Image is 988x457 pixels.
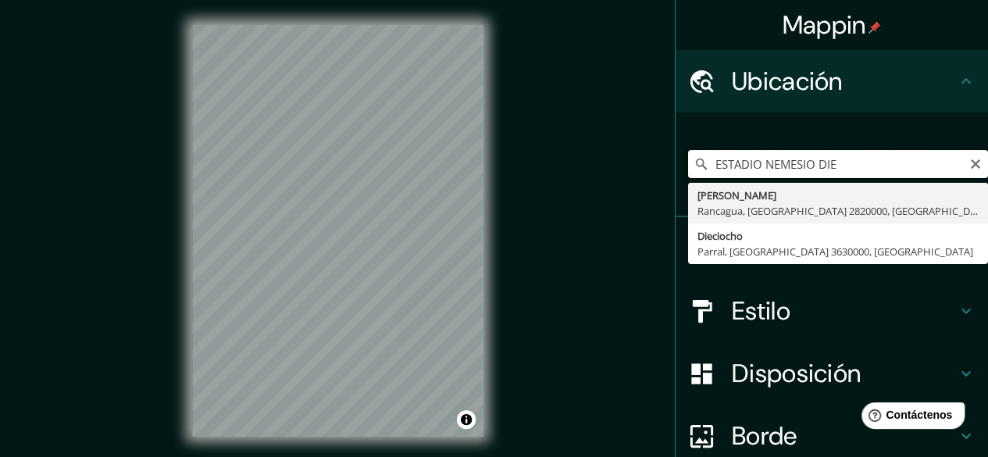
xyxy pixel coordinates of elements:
div: Disposición [676,342,988,405]
button: Claro [969,155,982,170]
font: [PERSON_NAME] [697,188,776,202]
font: Borde [732,420,797,452]
div: Estilo [676,280,988,342]
canvas: Mapa [192,25,483,437]
div: Ubicación [676,50,988,112]
font: Estilo [732,295,790,327]
font: Disposición [732,357,861,390]
font: Parral, [GEOGRAPHIC_DATA] 3630000, [GEOGRAPHIC_DATA] [697,245,973,259]
font: Ubicación [732,65,843,98]
div: Patas [676,217,988,280]
img: pin-icon.png [869,21,881,34]
iframe: Lanzador de widgets de ayuda [849,396,971,440]
font: Mappin [783,9,866,41]
font: Dieciocho [697,229,743,243]
button: Activar o desactivar atribución [457,410,476,429]
input: Elige tu ciudad o zona [688,150,988,178]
